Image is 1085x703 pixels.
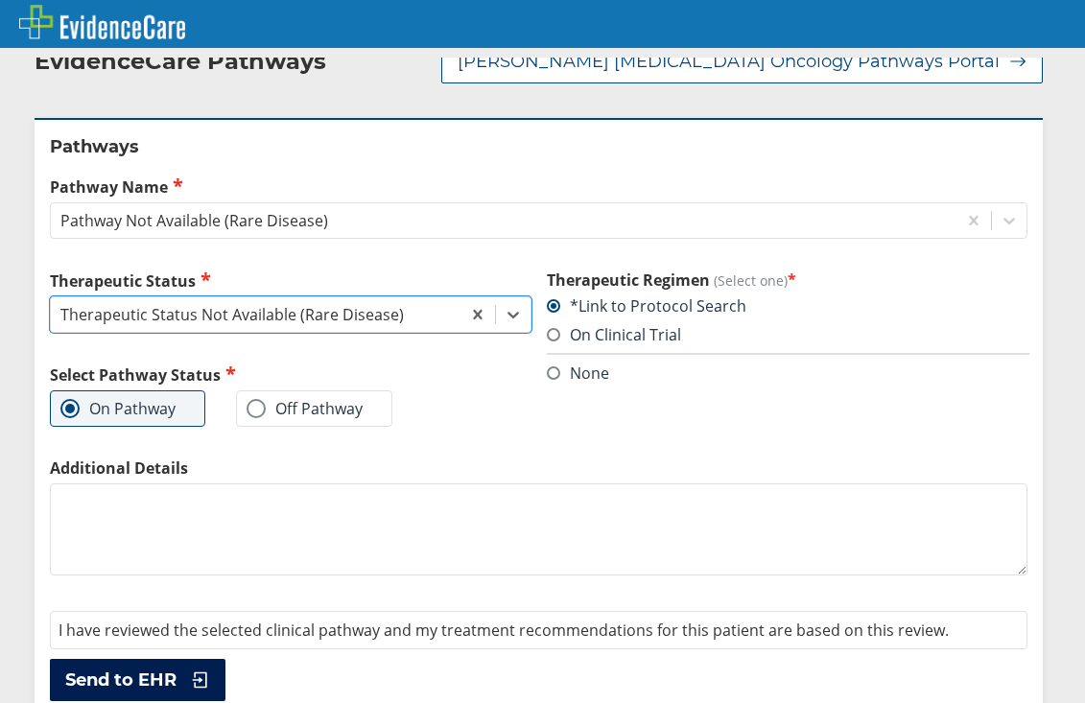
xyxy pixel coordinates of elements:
div: Therapeutic Status Not Available (Rare Disease) [60,304,404,325]
label: *Link to Protocol Search [547,295,746,316]
div: Pathway Not Available (Rare Disease) [60,210,328,231]
label: Pathway Name [50,176,1027,198]
h2: Pathways [50,135,1027,158]
label: Therapeutic Status [50,269,531,292]
label: On Clinical Trial [547,324,681,345]
button: [PERSON_NAME] [MEDICAL_DATA] Oncology Pathways Portal [441,39,1043,83]
span: [PERSON_NAME] [MEDICAL_DATA] Oncology Pathways Portal [458,50,1000,73]
button: Send to EHR [50,659,225,701]
img: EvidenceCare [19,5,185,39]
label: None [547,363,609,384]
label: Off Pathway [247,399,363,418]
label: Additional Details [50,457,1027,479]
h2: EvidenceCare Pathways [35,47,326,76]
span: Send to EHR [65,668,177,691]
span: I have reviewed the selected clinical pathway and my treatment recommendations for this patient a... [59,620,949,641]
span: (Select one) [714,271,788,290]
h3: Therapeutic Regimen [547,269,1028,291]
h2: Select Pathway Status [50,363,531,386]
label: On Pathway [60,399,176,418]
